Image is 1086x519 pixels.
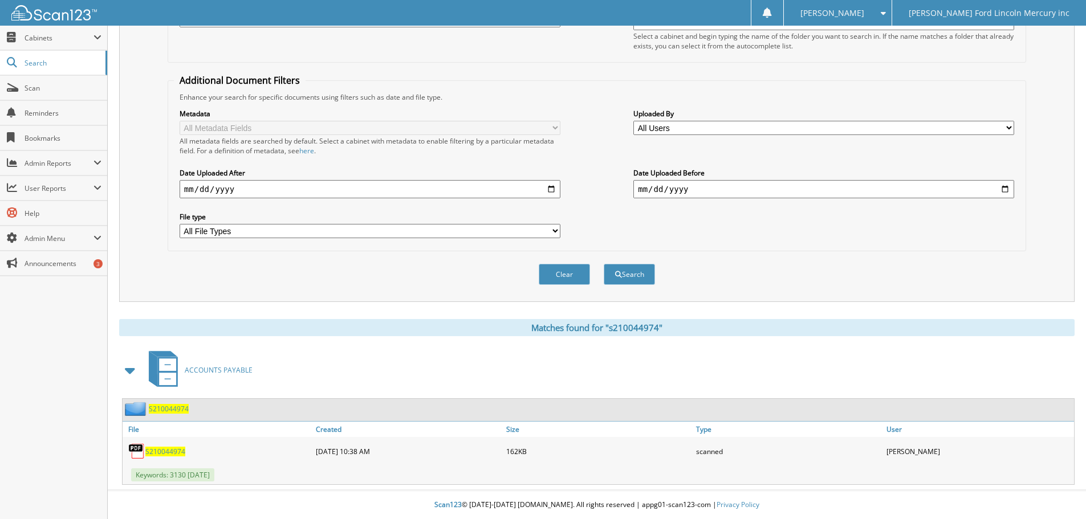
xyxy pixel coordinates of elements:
span: Reminders [25,108,101,118]
a: Type [693,422,884,437]
span: Admin Menu [25,234,93,243]
span: Search [25,58,100,68]
a: S210044974 [149,404,189,414]
span: Scan [25,83,101,93]
a: here [299,146,314,156]
div: [PERSON_NAME] [884,440,1074,463]
label: Date Uploaded Before [633,168,1014,178]
div: Select a cabinet and begin typing the name of the folder you want to search in. If the name match... [633,31,1014,51]
label: Uploaded By [633,109,1014,118]
span: Scan123 [434,500,462,509]
span: Admin Reports [25,158,93,168]
a: File [123,422,313,437]
label: Metadata [180,109,560,118]
iframe: Chat Widget [1029,464,1086,519]
div: Matches found for "s210044974" [119,319,1075,336]
a: S210044974 [145,447,185,456]
img: folder2.png [125,402,149,416]
div: © [DATE]-[DATE] [DOMAIN_NAME]. All rights reserved | appg01-scan123-com | [108,491,1086,519]
div: All metadata fields are searched by default. Select a cabinet with metadata to enable filtering b... [180,136,560,156]
input: start [180,180,560,198]
input: end [633,180,1014,198]
div: [DATE] 10:38 AM [313,440,503,463]
button: Clear [539,264,590,285]
a: Size [503,422,694,437]
span: [PERSON_NAME] [800,10,864,17]
span: Announcements [25,259,101,268]
img: PDF.png [128,443,145,460]
label: Date Uploaded After [180,168,560,178]
div: 162KB [503,440,694,463]
span: Help [25,209,101,218]
span: Cabinets [25,33,93,43]
a: ACCOUNTS PAYABLE [142,348,253,393]
label: File type [180,212,560,222]
div: Enhance your search for specific documents using filters such as date and file type. [174,92,1020,102]
a: Privacy Policy [717,500,759,509]
span: [PERSON_NAME] Ford Lincoln Mercury inc [909,10,1069,17]
button: Search [604,264,655,285]
div: 3 [93,259,103,268]
div: scanned [693,440,884,463]
a: Created [313,422,503,437]
span: Bookmarks [25,133,101,143]
span: ACCOUNTS PAYABLE [185,365,253,375]
span: User Reports [25,183,93,193]
a: User [884,422,1074,437]
legend: Additional Document Filters [174,74,306,87]
img: scan123-logo-white.svg [11,5,97,21]
span: Keywords: 3130 [DATE] [131,468,214,481]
